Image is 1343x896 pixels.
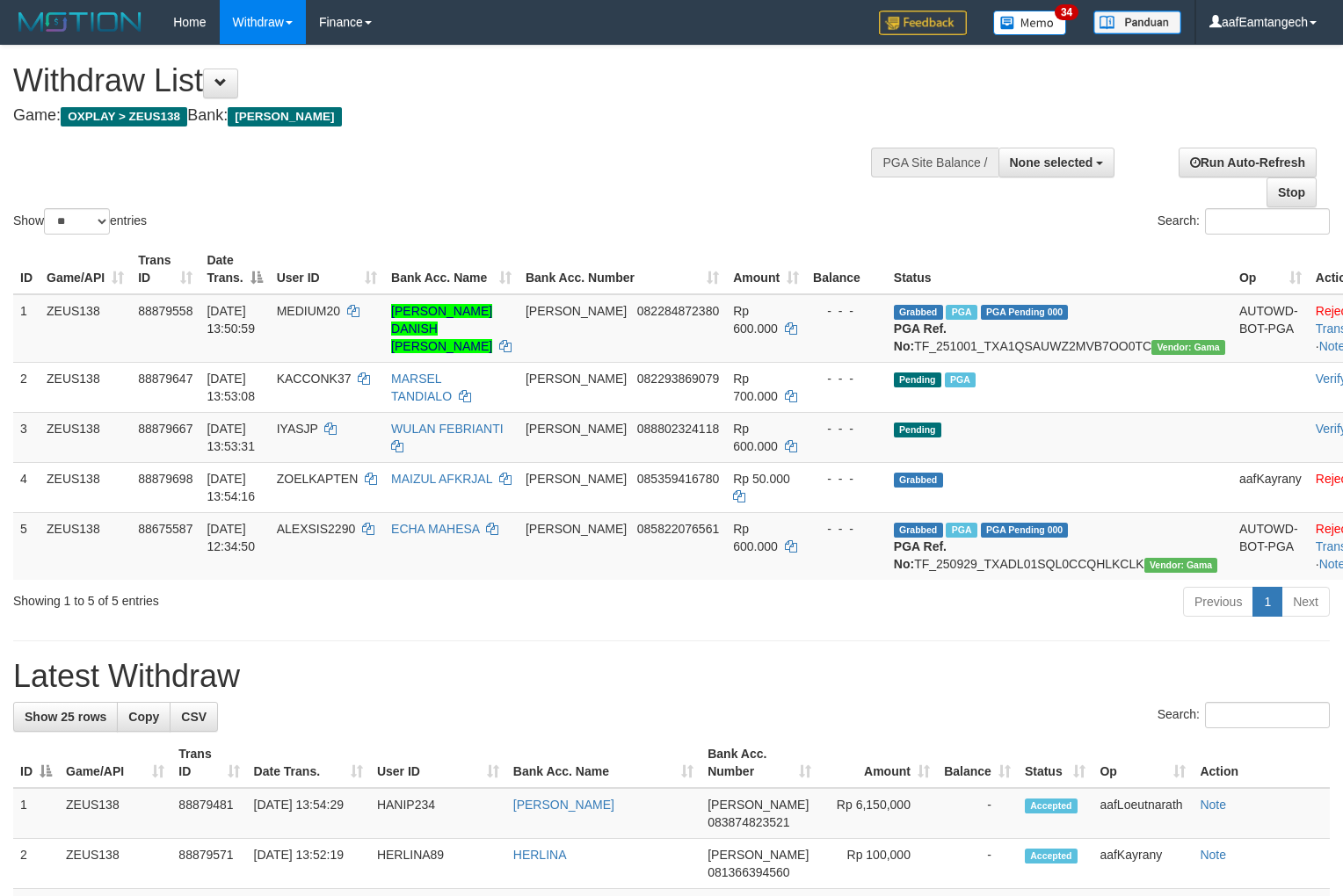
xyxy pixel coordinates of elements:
span: Grabbed [894,523,943,538]
span: Rp 700.000 [733,372,778,403]
span: Copy 085359416780 to clipboard [637,472,719,486]
span: Copy 083874823521 to clipboard [708,815,789,829]
span: [PERSON_NAME] [526,522,627,536]
td: - [937,839,1018,889]
th: ID [13,244,40,294]
td: AUTOWD-BOT-PGA [1232,512,1309,580]
th: Op: activate to sort column ascending [1232,244,1309,294]
span: [PERSON_NAME] [708,848,809,862]
img: MOTION_logo.png [13,9,147,35]
span: 88879558 [138,304,192,318]
span: ALEXSIS2290 [277,522,356,536]
th: Date Trans.: activate to sort column ascending [247,738,370,788]
td: ZEUS138 [40,512,131,580]
span: [PERSON_NAME] [526,304,627,318]
span: 88879698 [138,472,192,486]
span: [PERSON_NAME] [526,372,627,386]
span: [DATE] 13:50:59 [207,304,255,336]
td: AUTOWD-BOT-PGA [1232,294,1309,363]
td: - [937,788,1018,839]
span: Copy 085822076561 to clipboard [637,522,719,536]
span: IYASJP [277,422,318,436]
th: Game/API: activate to sort column ascending [40,244,131,294]
input: Search: [1205,208,1330,235]
span: Grabbed [894,305,943,320]
span: Vendor URL: https://trx31.1velocity.biz [1151,340,1225,355]
span: [PERSON_NAME] [526,422,627,436]
th: Trans ID: activate to sort column ascending [171,738,246,788]
label: Search: [1158,208,1330,235]
div: - - - [813,420,880,437]
span: Rp 600.000 [733,522,778,553]
td: 2 [13,839,59,889]
td: HANIP234 [370,788,506,839]
th: Trans ID: activate to sort column ascending [131,244,200,294]
th: Status [887,244,1232,294]
img: panduan.png [1093,11,1181,34]
td: TF_251001_TXA1QSAUWZ2MVB7OO0TC [887,294,1232,363]
span: Pending [894,423,941,437]
label: Show entries [13,208,147,235]
b: PGA Ref. No: [894,539,947,571]
div: - - - [813,520,880,538]
div: PGA Site Balance / [871,148,998,177]
a: Show 25 rows [13,702,118,732]
td: ZEUS138 [40,462,131,512]
th: Bank Acc. Name: activate to sort column ascending [506,738,701,788]
span: Rp 600.000 [733,304,778,336]
span: [DATE] 13:53:31 [207,422,255,453]
td: 88879571 [171,839,246,889]
td: ZEUS138 [40,362,131,412]
td: 4 [13,462,40,512]
a: ECHA MAHESA [391,522,479,536]
th: Bank Acc. Number: activate to sort column ascending [519,244,726,294]
td: HERLINA89 [370,839,506,889]
span: [DATE] 13:54:16 [207,472,255,503]
td: ZEUS138 [40,412,131,462]
span: Marked by aafanarl [946,305,976,320]
h1: Withdraw List [13,63,878,98]
div: - - - [813,470,880,488]
a: [PERSON_NAME] DANISH [PERSON_NAME] [391,304,492,353]
span: OXPLAY > ZEUS138 [61,107,187,126]
span: Marked by aafanarl [945,372,976,387]
a: [PERSON_NAME] [513,798,614,812]
span: CSV [181,710,207,724]
span: KACCONK37 [277,372,352,386]
span: Accepted [1025,798,1078,813]
th: Op: activate to sort column ascending [1093,738,1193,788]
h4: Game: Bank: [13,107,878,125]
td: ZEUS138 [59,788,171,839]
a: MAIZUL AFKRJAL [391,472,492,486]
span: Rp 50.000 [733,472,790,486]
td: [DATE] 13:54:29 [247,788,370,839]
td: TF_250929_TXADL01SQL0CCQHLKCLK [887,512,1232,580]
a: Next [1281,587,1330,617]
img: Button%20Memo.svg [993,11,1067,35]
a: Run Auto-Refresh [1179,148,1317,177]
span: PGA Pending [981,305,1069,320]
span: ZOELKAPTEN [277,472,359,486]
td: 3 [13,412,40,462]
a: 1 [1252,587,1282,617]
span: 88879647 [138,372,192,386]
button: None selected [998,148,1115,177]
td: 88879481 [171,788,246,839]
td: Rp 100,000 [818,839,937,889]
td: Rp 6,150,000 [818,788,937,839]
th: Game/API: activate to sort column ascending [59,738,171,788]
td: 2 [13,362,40,412]
th: Bank Acc. Number: activate to sort column ascending [701,738,818,788]
span: Copy 082293869079 to clipboard [637,372,719,386]
span: 88675587 [138,522,192,536]
th: ID: activate to sort column descending [13,738,59,788]
td: aafKayrany [1093,839,1193,889]
input: Search: [1205,702,1330,728]
span: Marked by aafpengsreynich [946,523,976,538]
th: Balance [806,244,887,294]
th: User ID: activate to sort column ascending [270,244,384,294]
span: [PERSON_NAME] [526,472,627,486]
a: CSV [170,702,218,732]
div: - - - [813,370,880,387]
a: Stop [1267,177,1317,207]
